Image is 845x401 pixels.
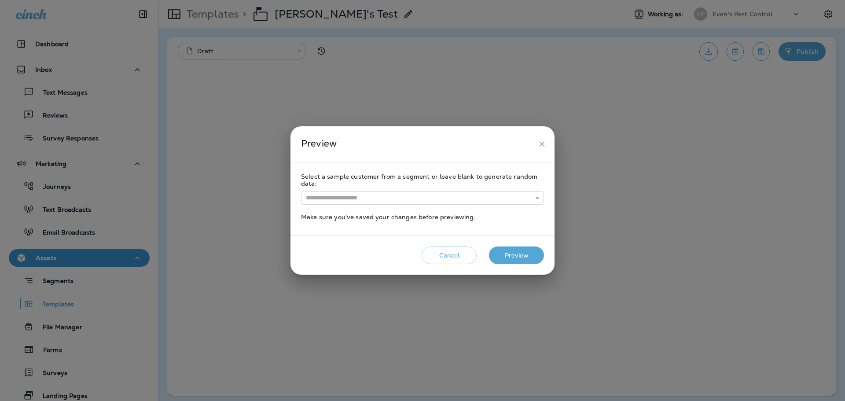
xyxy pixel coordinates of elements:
[301,136,534,152] div: Preview
[301,213,544,221] p: Make sure you've saved your changes before previewing.
[422,246,477,265] button: Cancel
[489,246,544,265] button: Preview
[534,136,550,152] button: close
[301,173,544,187] p: Select a sample customer from a segment or leave blank to generate random data:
